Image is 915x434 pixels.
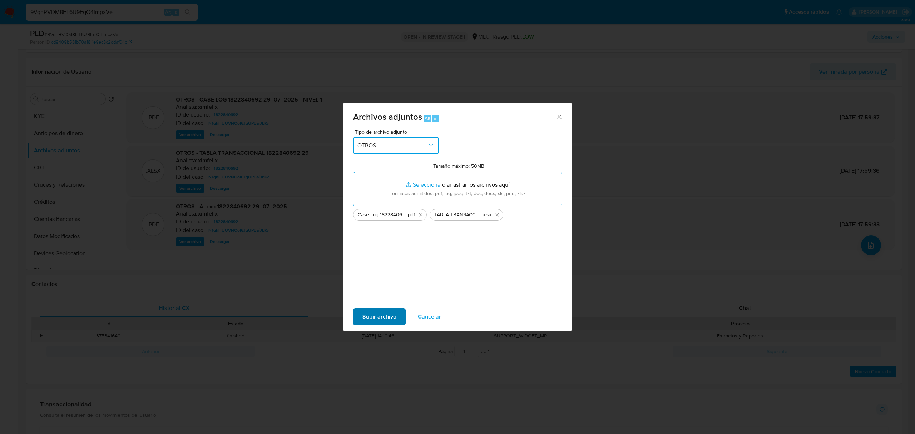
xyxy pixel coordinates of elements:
[425,115,430,122] span: Alt
[362,309,396,325] span: Subir archivo
[407,211,415,218] span: .pdf
[556,113,562,120] button: Cerrar
[434,211,482,218] span: TABLA TRANSACCIONAL 1822840692 [DATE]
[493,211,501,219] button: Eliminar TABLA TRANSACCIONAL 1822840692 10.09.2025.xlsx
[355,129,441,134] span: Tipo de archivo adjunto
[353,110,422,123] span: Archivos adjuntos
[434,115,436,122] span: a
[416,211,425,219] button: Eliminar Case Log 1822840692 - 10_09_2025.pdf
[358,211,407,218] span: Case Log 1822840692 - 10_09_2025
[353,137,439,154] button: OTROS
[357,142,427,149] span: OTROS
[353,206,562,221] ul: Archivos seleccionados
[353,308,406,325] button: Subir archivo
[418,309,441,325] span: Cancelar
[409,308,450,325] button: Cancelar
[482,211,491,218] span: .xlsx
[433,163,484,169] label: Tamaño máximo: 50MB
